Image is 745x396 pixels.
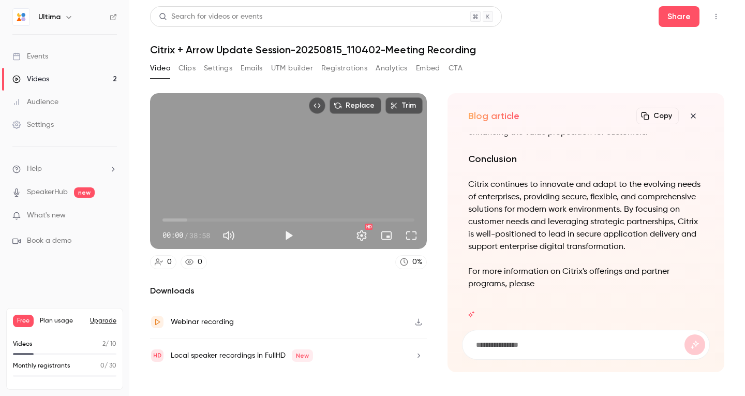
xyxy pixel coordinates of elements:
div: Events [12,51,48,62]
div: Webinar recording [171,316,234,328]
span: / [184,230,188,241]
button: Share [659,6,699,27]
p: Videos [13,340,33,349]
button: Mute [218,225,239,246]
h1: Citrix + Arrow Update Session-20250815_110402-Meeting Recording [150,43,724,56]
h2: Downloads [150,285,427,297]
button: CTA [449,60,463,77]
button: Embed [416,60,440,77]
button: Top Bar Actions [708,8,724,25]
div: HD [365,224,373,230]
button: Embed video [309,97,325,114]
div: 0 [198,257,202,268]
div: Audience [12,97,58,107]
div: Local speaker recordings in FullHD [171,349,313,362]
p: / 10 [102,340,116,349]
span: new [74,187,95,198]
a: 0 [181,255,207,269]
div: 0 % [412,257,422,268]
span: 00:00 [162,230,183,241]
img: Ultima [13,9,29,25]
button: Full screen [401,225,422,246]
button: UTM builder [271,60,313,77]
span: What's new [27,210,66,221]
div: 0 [167,257,172,268]
button: Settings [351,225,372,246]
p: Monthly registrants [13,361,70,371]
span: Free [13,315,34,327]
button: Trim [385,97,423,114]
button: Upgrade [90,317,116,325]
h2: Conclusion [468,152,704,166]
button: Clips [178,60,196,77]
div: 00:00 [162,230,210,241]
span: 0 [100,363,105,369]
h2: Blog article [468,110,519,122]
button: Turn on miniplayer [376,225,397,246]
h6: Ultima [38,12,61,22]
button: Play [278,225,299,246]
span: New [292,349,313,362]
span: Help [27,164,42,174]
button: Analytics [376,60,408,77]
a: 0% [395,255,427,269]
div: Videos [12,74,49,84]
span: Book a demo [27,236,71,246]
iframe: Noticeable Trigger [105,211,117,221]
p: Citrix continues to innovate and adapt to the evolving needs of enterprises, providing secure, fl... [468,179,704,253]
span: 38:58 [189,230,210,241]
button: Settings [204,60,232,77]
div: Search for videos or events [159,11,262,22]
a: 0 [150,255,176,269]
p: For more information on Citrix's offerings and partner programs, please [468,266,704,290]
button: Registrations [321,60,367,77]
button: Video [150,60,170,77]
p: / 30 [100,361,116,371]
button: Replace [330,97,381,114]
div: Settings [12,120,54,130]
button: Copy [636,108,679,124]
span: Plan usage [40,317,84,325]
li: help-dropdown-opener [12,164,117,174]
span: 2 [102,341,106,347]
a: SpeakerHub [27,187,68,198]
button: Emails [241,60,262,77]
